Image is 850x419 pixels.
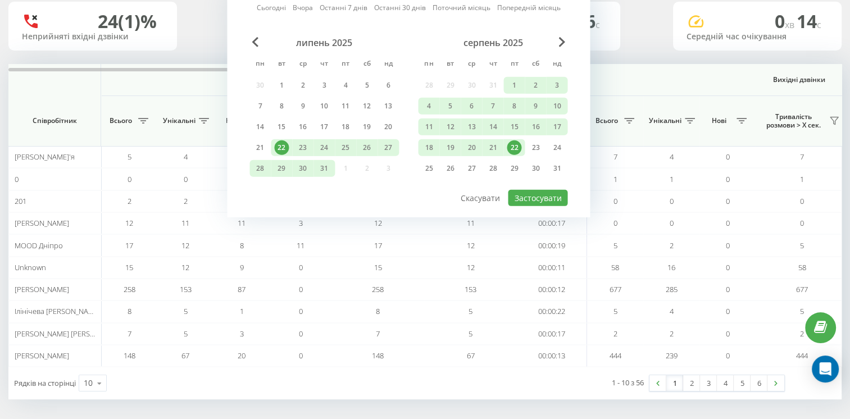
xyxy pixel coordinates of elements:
span: 0 [299,306,303,316]
div: 5 [360,78,374,93]
div: 30 [528,161,543,176]
span: 0 [299,350,303,361]
div: ср 2 лип 2025 р. [292,77,313,94]
span: 4 [184,152,188,162]
span: 11 [238,218,246,228]
div: нд 3 серп 2025 р. [546,77,567,94]
abbr: субота [527,56,544,73]
abbr: вівторок [273,56,290,73]
div: 11 [421,120,436,134]
span: 2 [128,196,131,206]
span: [PERSON_NAME] [15,284,69,294]
div: 3 [317,78,331,93]
div: 22 [274,140,289,155]
div: пн 25 серп 2025 р. [418,160,439,177]
span: 5 [184,306,188,316]
div: 25 [421,161,436,176]
div: 1 - 10 з 56 [612,377,644,388]
td: 00:00:13 [517,345,587,367]
td: 00:00:22 [517,300,587,322]
span: 0 [726,174,730,184]
a: 1 [666,375,683,391]
div: 9 [528,99,543,113]
span: 677 [610,284,621,294]
div: пт 29 серп 2025 р. [503,160,525,177]
span: [PERSON_NAME] [15,350,69,361]
span: 12 [181,262,189,272]
span: [PERSON_NAME]'я [15,152,75,162]
div: 10 [84,377,93,389]
span: 12 [467,262,475,272]
span: 5 [613,240,617,251]
div: 20 [464,140,479,155]
div: 27 [464,161,479,176]
div: 19 [443,140,457,155]
div: вт 29 лип 2025 р. [271,160,292,177]
div: 24 [317,140,331,155]
span: c [817,19,821,31]
div: пн 14 лип 2025 р. [249,119,271,135]
span: 0 [15,174,19,184]
span: 148 [124,350,135,361]
div: Open Intercom Messenger [812,356,839,382]
div: вт 8 лип 2025 р. [271,98,292,115]
span: 0 [726,284,730,294]
a: 4 [717,375,734,391]
div: чт 24 лип 2025 р. [313,139,335,156]
span: 444 [796,350,808,361]
span: 148 [372,350,384,361]
div: 12 [360,99,374,113]
div: 18 [338,120,353,134]
a: Останні 7 днів [320,2,367,13]
div: 13 [381,99,396,113]
span: 87 [238,284,246,294]
div: пт 1 серп 2025 р. [503,77,525,94]
div: 25 [338,140,353,155]
div: нд 31 серп 2025 р. [546,160,567,177]
div: ср 20 серп 2025 р. [461,139,482,156]
div: 10 [317,99,331,113]
div: 23 [296,140,310,155]
span: 12 [374,218,382,228]
span: 285 [666,284,678,294]
div: 7 [253,99,267,113]
td: 00:00:17 [517,323,587,345]
span: 0 [800,218,804,228]
span: 0 [299,329,303,339]
div: сб 2 серп 2025 р. [525,77,546,94]
abbr: неділя [548,56,565,73]
div: пт 25 лип 2025 р. [335,139,356,156]
div: 6 [464,99,479,113]
div: 14 [253,120,267,134]
span: 6 [585,9,600,33]
span: 2 [670,240,674,251]
a: 2 [683,375,700,391]
span: Всього [107,116,135,125]
div: пт 11 лип 2025 р. [335,98,356,115]
div: 4 [338,78,353,93]
div: нд 13 лип 2025 р. [378,98,399,115]
div: 2 [528,78,543,93]
div: 6 [381,78,396,93]
abbr: понеділок [252,56,269,73]
span: 12 [181,240,189,251]
span: 7 [613,152,617,162]
div: 15 [507,120,521,134]
span: MOOD Дніпро [15,240,63,251]
div: ср 6 серп 2025 р. [461,98,482,115]
span: 0 [726,350,730,361]
div: ср 23 лип 2025 р. [292,139,313,156]
span: Рядків на сторінці [14,378,76,388]
span: c [596,19,600,31]
span: 0 [726,262,730,272]
span: 3 [240,329,244,339]
span: 1 [240,306,244,316]
div: нд 24 серп 2025 р. [546,139,567,156]
span: 258 [372,284,384,294]
span: 17 [374,240,382,251]
span: 11 [467,218,475,228]
span: 2 [613,329,617,339]
div: чт 31 лип 2025 р. [313,160,335,177]
div: 4 [421,99,436,113]
div: пн 11 серп 2025 р. [418,119,439,135]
